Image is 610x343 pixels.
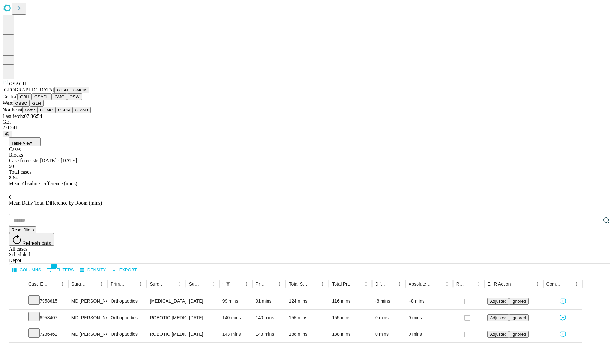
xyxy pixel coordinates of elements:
[289,326,326,342] div: 188 mins
[3,87,54,92] span: [GEOGRAPHIC_DATA]
[11,227,34,232] span: Reset filters
[256,326,283,342] div: 143 mins
[9,81,26,86] span: GSACH
[275,279,284,288] button: Menu
[150,310,182,326] div: ROBOTIC [MEDICAL_DATA] KNEE TOTAL
[32,93,52,100] button: GSACH
[200,279,209,288] button: Sort
[242,279,251,288] button: Menu
[166,279,175,288] button: Sort
[28,293,65,309] div: 7958615
[17,93,32,100] button: GBH
[3,94,17,99] span: Central
[78,265,108,275] button: Density
[189,293,216,309] div: [DATE]
[332,281,352,286] div: Total Predicted Duration
[150,281,166,286] div: Surgery Name
[22,240,51,246] span: Refresh data
[222,310,249,326] div: 140 mins
[443,279,451,288] button: Menu
[572,279,581,288] button: Menu
[289,281,309,286] div: Total Scheduled Duration
[110,265,139,275] button: Export
[409,326,450,342] div: 0 mins
[189,326,216,342] div: [DATE]
[3,131,12,137] button: @
[9,233,54,246] button: Refresh data
[309,279,318,288] button: Sort
[409,310,450,326] div: 0 mins
[73,107,91,113] button: GSWB
[9,169,31,175] span: Total cases
[332,310,369,326] div: 155 mins
[40,158,77,163] span: [DATE] - [DATE]
[45,265,76,275] button: Show filters
[9,164,14,169] span: 50
[375,293,402,309] div: -8 mins
[362,279,370,288] button: Menu
[9,200,102,205] span: Mean Daily Total Difference by Room (mins)
[111,281,126,286] div: Primary Service
[3,107,22,112] span: Northeast
[456,281,464,286] div: Resolved in EHR
[28,326,65,342] div: 7236462
[54,87,71,93] button: GJSH
[434,279,443,288] button: Sort
[51,263,57,269] span: 1
[28,310,65,326] div: 6958407
[222,326,249,342] div: 143 mins
[222,293,249,309] div: 99 mins
[409,293,450,309] div: +8 mins
[12,329,22,340] button: Expand
[49,279,58,288] button: Sort
[222,281,223,286] div: Scheduled In Room Duration
[111,310,143,326] div: Orthopaedics
[533,279,542,288] button: Menu
[509,331,528,338] button: Ignored
[490,332,506,337] span: Adjusted
[375,310,402,326] div: 0 mins
[30,100,43,107] button: GLH
[28,281,48,286] div: Case Epic Id
[9,158,40,163] span: Case forecaster
[9,194,11,200] span: 6
[474,279,483,288] button: Menu
[490,315,506,320] span: Adjusted
[3,119,607,125] div: GEI
[509,314,528,321] button: Ignored
[189,310,216,326] div: [DATE]
[386,279,395,288] button: Sort
[10,265,43,275] button: Select columns
[58,279,67,288] button: Menu
[332,293,369,309] div: 116 mins
[111,326,143,342] div: Orthopaedics
[3,100,13,106] span: West
[111,293,143,309] div: Orthopaedics
[9,137,41,146] button: Table View
[97,279,106,288] button: Menu
[3,125,607,131] div: 2.0.241
[289,293,326,309] div: 124 mins
[353,279,362,288] button: Sort
[289,310,326,326] div: 155 mins
[509,298,528,305] button: Ignored
[5,131,10,136] span: @
[487,314,509,321] button: Adjusted
[395,279,404,288] button: Menu
[12,313,22,324] button: Expand
[71,87,89,93] button: GMCM
[150,293,182,309] div: [MEDICAL_DATA] [MEDICAL_DATA]
[487,298,509,305] button: Adjusted
[256,293,283,309] div: 91 mins
[71,281,87,286] div: Surgeon Name
[487,331,509,338] button: Adjusted
[52,93,67,100] button: GMC
[224,279,233,288] button: Show filters
[189,281,199,286] div: Surgery Date
[512,299,526,304] span: Ignored
[490,299,506,304] span: Adjusted
[375,326,402,342] div: 0 mins
[56,107,73,113] button: OSCP
[12,296,22,307] button: Expand
[512,279,520,288] button: Sort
